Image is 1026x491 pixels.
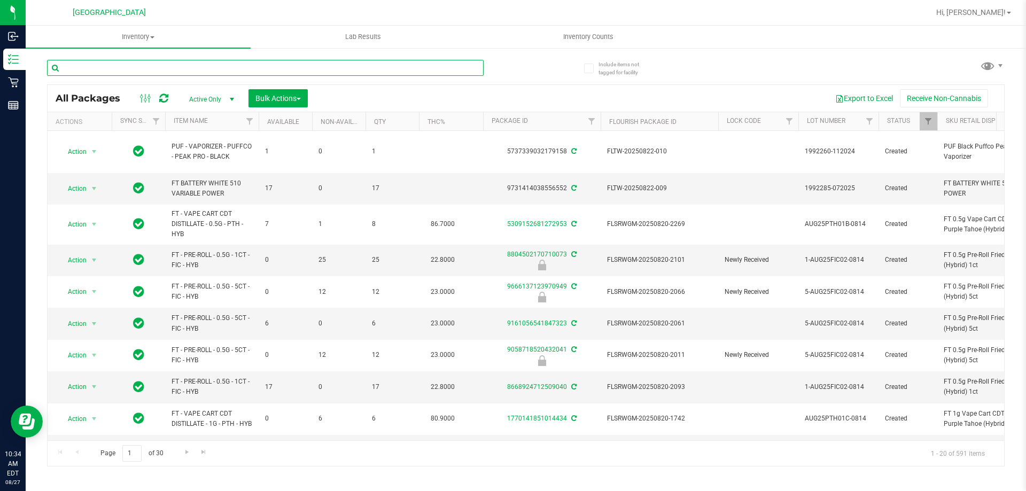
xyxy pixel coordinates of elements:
[251,26,476,48] a: Lab Results
[172,178,252,199] span: FT BATTERY WHITE 510 VARIABLE POWER
[570,147,577,155] span: Sync from Compliance System
[425,379,460,395] span: 22.8000
[583,112,601,130] a: Filter
[174,117,208,124] a: Item Name
[133,316,144,331] span: In Sync
[425,284,460,300] span: 23.0000
[607,382,712,392] span: FLSRWGM-20250820-2093
[8,31,19,42] inline-svg: Inbound
[425,252,460,268] span: 22.8000
[900,89,988,107] button: Receive Non-Cannabis
[88,217,101,232] span: select
[607,146,712,157] span: FLTW-20250822-010
[570,184,577,192] span: Sync from Compliance System
[805,350,872,360] span: 5-AUG25FIC02-0814
[88,411,101,426] span: select
[507,283,567,290] a: 9666137123970949
[318,183,359,193] span: 0
[122,445,142,462] input: 1
[265,414,306,424] span: 0
[179,445,195,459] a: Go to the next page
[598,60,652,76] span: Include items not tagged for facility
[120,117,161,124] a: Sync Status
[507,383,567,391] a: 8668924712509040
[725,287,792,297] span: Newly Received
[425,216,460,232] span: 86.7000
[885,350,931,360] span: Created
[507,346,567,353] a: 9058718520432041
[133,284,144,299] span: In Sync
[570,383,577,391] span: Sync from Compliance System
[725,350,792,360] span: Newly Received
[56,92,131,104] span: All Packages
[318,255,359,265] span: 25
[8,100,19,111] inline-svg: Reports
[805,219,872,229] span: AUG25PTH01B-0814
[88,181,101,196] span: select
[885,219,931,229] span: Created
[607,318,712,329] span: FLSRWGM-20250820-2061
[570,319,577,327] span: Sync from Compliance System
[428,118,445,126] a: THC%
[255,94,301,103] span: Bulk Actions
[570,251,577,258] span: Sync from Compliance System
[241,112,259,130] a: Filter
[861,112,879,130] a: Filter
[507,251,567,258] a: 8804502170710073
[481,183,602,193] div: 9731414038556552
[265,146,306,157] span: 1
[727,117,761,124] a: Lock Code
[318,146,359,157] span: 0
[73,8,146,17] span: [GEOGRAPHIC_DATA]
[805,183,872,193] span: 1992285-072025
[265,350,306,360] span: 0
[58,284,87,299] span: Action
[481,355,602,366] div: Newly Received
[172,409,252,429] span: FT - VAPE CART CDT DISTILLATE - 1G - PTH - HYB
[318,287,359,297] span: 12
[570,283,577,290] span: Sync from Compliance System
[133,216,144,231] span: In Sync
[133,181,144,196] span: In Sync
[5,449,21,478] p: 10:34 AM EDT
[507,319,567,327] a: 9161056541847323
[372,350,413,360] span: 12
[481,146,602,157] div: 5737339032179158
[133,379,144,394] span: In Sync
[5,478,21,486] p: 08/27
[58,411,87,426] span: Action
[476,26,701,48] a: Inventory Counts
[481,260,602,270] div: Newly Received
[887,117,910,124] a: Status
[196,445,212,459] a: Go to the last page
[885,414,931,424] span: Created
[58,144,87,159] span: Action
[267,118,299,126] a: Available
[936,8,1006,17] span: Hi, [PERSON_NAME]!
[26,32,251,42] span: Inventory
[88,144,101,159] span: select
[26,26,251,48] a: Inventory
[318,414,359,424] span: 6
[549,32,628,42] span: Inventory Counts
[88,379,101,394] span: select
[607,287,712,297] span: FLSRWGM-20250820-2066
[58,181,87,196] span: Action
[492,117,528,124] a: Package ID
[805,287,872,297] span: 5-AUG25FIC02-0814
[885,382,931,392] span: Created
[172,250,252,270] span: FT - PRE-ROLL - 0.5G - 1CT - FIC - HYB
[372,183,413,193] span: 17
[88,284,101,299] span: select
[11,406,43,438] iframe: Resource center
[88,316,101,331] span: select
[885,183,931,193] span: Created
[570,346,577,353] span: Sync from Compliance System
[425,347,460,363] span: 23.0000
[607,219,712,229] span: FLSRWGM-20250820-2269
[58,217,87,232] span: Action
[570,415,577,422] span: Sync from Compliance System
[885,318,931,329] span: Created
[946,117,1026,124] a: Sku Retail Display Name
[805,414,872,424] span: AUG25PTH01C-0814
